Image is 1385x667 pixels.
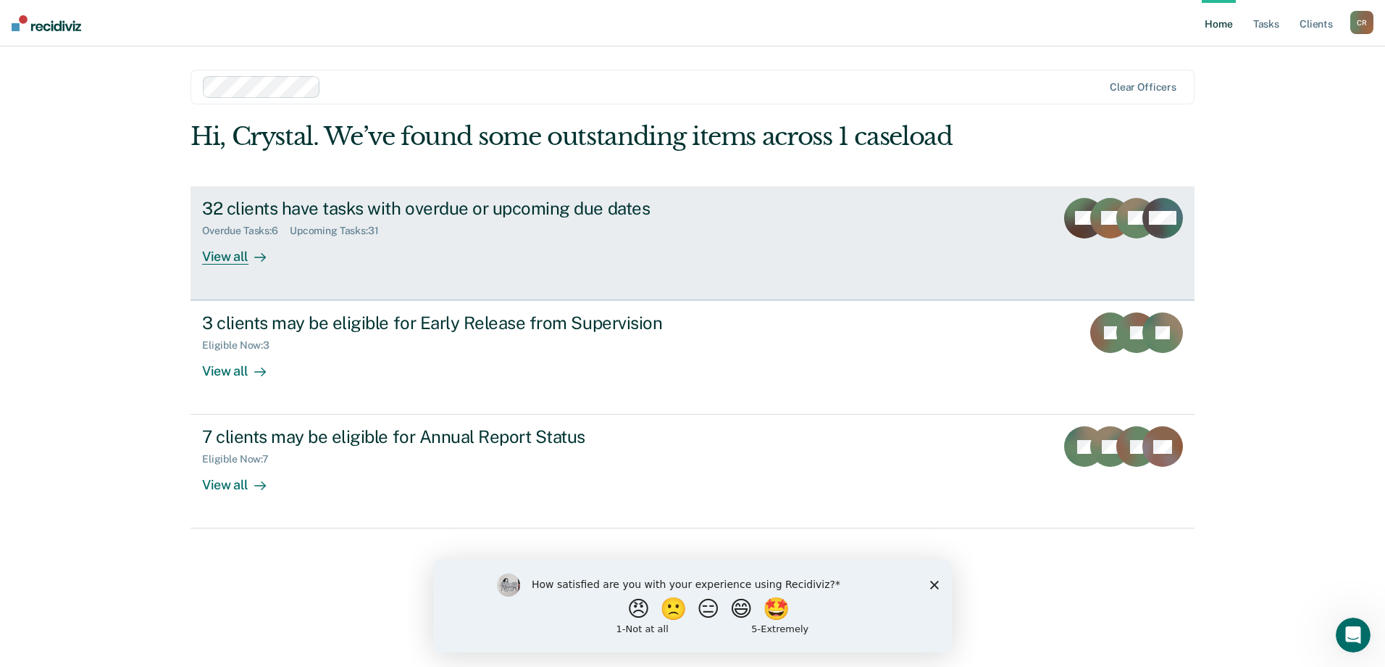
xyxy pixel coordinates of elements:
a: 3 clients may be eligible for Early Release from SupervisionEligible Now:3View all [191,300,1194,415]
div: View all [202,465,283,494]
div: Hi, Crystal. We’ve found some outstanding items across 1 caseload [191,122,994,152]
div: Eligible Now : 7 [202,453,280,465]
div: 3 clients may be eligible for Early Release from Supervision [202,312,711,333]
button: CR [1350,11,1373,34]
div: View all [202,236,283,265]
iframe: Intercom live chat [1336,618,1371,652]
img: Recidiviz [12,15,81,31]
div: Clear officers [1110,81,1176,94]
div: Overdue Tasks : 6 [202,225,290,237]
div: View all [202,352,283,380]
a: 32 clients have tasks with overdue or upcoming due datesOverdue Tasks:6Upcoming Tasks:31View all [191,186,1194,300]
div: Upcoming Tasks : 31 [290,225,390,237]
div: C R [1350,11,1373,34]
div: 7 clients may be eligible for Annual Report Status [202,426,711,447]
div: 32 clients have tasks with overdue or upcoming due dates [202,198,711,219]
a: 7 clients may be eligible for Annual Report StatusEligible Now:7View all [191,415,1194,529]
div: Eligible Now : 3 [202,339,281,352]
iframe: Survey by Kim from Recidiviz [433,559,952,652]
